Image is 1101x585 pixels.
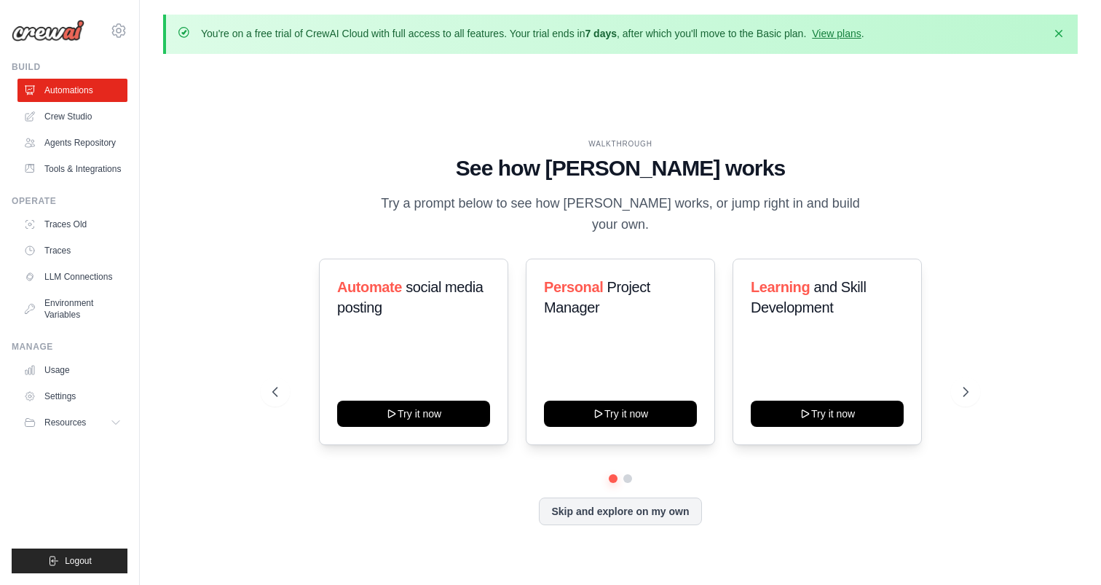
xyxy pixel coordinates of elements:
span: Resources [44,417,86,428]
span: Project Manager [544,279,650,315]
span: Automate [337,279,402,295]
a: Traces Old [17,213,127,236]
button: Try it now [544,401,697,427]
div: Operate [12,195,127,207]
span: Personal [544,279,603,295]
img: Logo [12,20,84,42]
a: Agents Repository [17,131,127,154]
a: Tools & Integrations [17,157,127,181]
button: Try it now [751,401,904,427]
a: Settings [17,385,127,408]
p: You're on a free trial of CrewAI Cloud with full access to all features. Your trial ends in , aft... [201,26,864,41]
h1: See how [PERSON_NAME] works [272,155,969,181]
span: social media posting [337,279,484,315]
a: Crew Studio [17,105,127,128]
div: Manage [12,341,127,353]
strong: 7 days [585,28,617,39]
a: Usage [17,358,127,382]
button: Try it now [337,401,490,427]
span: Logout [65,555,92,567]
p: Try a prompt below to see how [PERSON_NAME] works, or jump right in and build your own. [376,193,865,236]
a: Automations [17,79,127,102]
span: Learning [751,279,810,295]
div: WALKTHROUGH [272,138,969,149]
a: LLM Connections [17,265,127,288]
button: Logout [12,549,127,573]
a: Traces [17,239,127,262]
a: Environment Variables [17,291,127,326]
button: Skip and explore on my own [539,498,701,525]
div: Build [12,61,127,73]
button: Resources [17,411,127,434]
a: View plans [812,28,861,39]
